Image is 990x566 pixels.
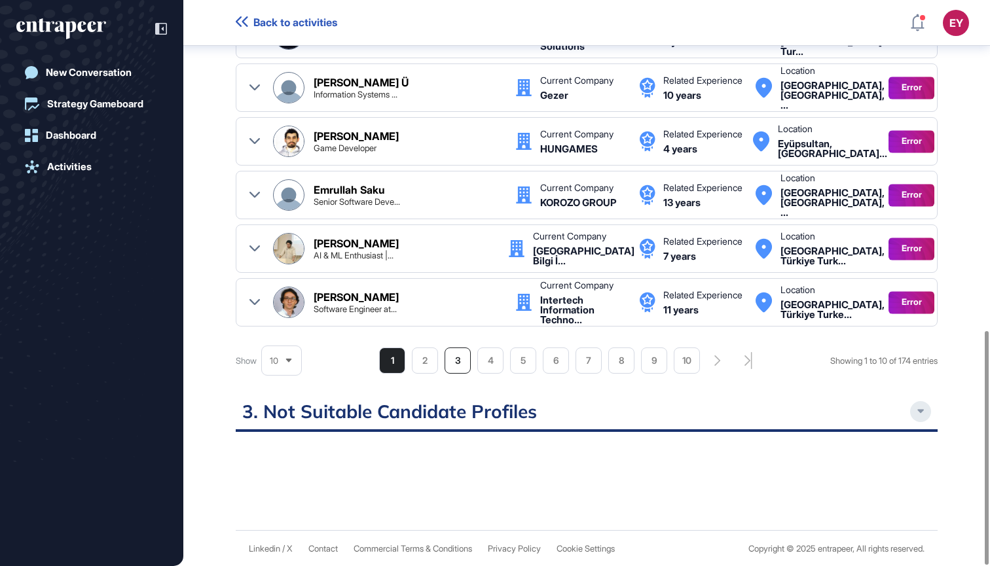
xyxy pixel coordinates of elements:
[902,82,922,92] span: Error
[236,352,257,369] span: Show
[314,131,399,141] div: [PERSON_NAME]
[663,76,742,85] div: Related Experience
[663,183,742,192] div: Related Experience
[533,232,606,241] div: Current Company
[314,305,397,313] div: Software Engineer at Intertech
[663,251,696,261] div: 7 years
[780,66,815,75] div: Location
[780,173,815,183] div: Location
[354,544,472,554] a: Commercial Terms & Conditions
[314,198,400,206] div: Senior Software Developer
[780,27,885,56] div: Istanbul, Turkey Turkey
[46,67,132,79] div: New Conversation
[314,292,399,302] div: [PERSON_NAME]
[47,98,143,110] div: Strategy Gameboard
[540,130,614,139] div: Current Company
[663,144,697,154] div: 4 years
[663,291,742,300] div: Related Experience
[780,188,885,217] div: Istanbul, Istanbul, Türkiye Turkey Turkey
[16,60,167,86] a: New Conversation
[236,16,337,29] a: Back to activities
[663,90,701,100] div: 10 years
[16,154,167,180] a: Activities
[748,544,925,554] div: Copyright © 2025 entrapeer, All rights reserved.
[744,352,752,369] div: search-pagination-last-page-button
[830,352,938,369] div: Showing 1 to 10 of 174 entries
[540,281,614,290] div: Current Company
[314,238,399,249] div: [PERSON_NAME]
[663,198,701,207] div: 13 years
[445,347,471,374] li: 3
[379,347,405,374] li: 1
[510,347,536,374] li: 5
[540,90,568,100] div: Gezer
[314,185,385,195] div: Emrullah Saku
[249,544,280,554] a: Linkedin
[540,144,598,154] div: HUNGAMES
[778,139,887,158] div: Eyüpsultan, Istanbul, Turkey Turkey
[274,73,304,103] img: Mustafa Hayri Ü
[540,295,627,325] div: Intertech Information Technology and Marketing Inc.
[236,400,938,432] h2: 3. Not Suitable Candidate Profiles
[47,161,92,173] div: Activities
[540,183,614,192] div: Current Company
[533,246,634,266] div: Giresun Üniversitesi Bilgi İşlem Daire Başkanlığı
[16,18,106,39] div: entrapeer-logo
[253,16,337,29] span: Back to activities
[282,544,285,554] span: /
[314,77,409,88] div: [PERSON_NAME] Ü
[287,544,293,554] a: X
[488,544,541,554] a: Privacy Policy
[540,76,614,85] div: Current Company
[641,347,667,374] li: 9
[674,347,700,374] li: 10
[16,122,167,149] a: Dashboard
[576,347,602,374] li: 7
[780,300,885,319] div: İzmir, Türkiye Turkey Turkey
[540,31,627,51] div: SOFT Business Solutions
[943,10,969,36] button: EY
[477,347,504,374] li: 4
[274,234,304,264] img: Utku Buğra Yılmaz
[663,237,742,246] div: Related Experience
[902,297,922,307] span: Error
[308,544,338,554] span: Contact
[270,356,278,366] span: 10
[780,246,885,266] div: Ankara, Türkiye Turkey Turkey
[780,232,815,241] div: Location
[314,90,397,99] div: Information Systems Administrator - Gezer
[902,190,922,200] span: Error
[902,243,922,253] span: Error
[663,305,699,315] div: 11 years
[608,347,634,374] li: 8
[780,285,815,294] div: Location
[663,37,697,46] div: 3 years
[274,287,304,317] img: Murat Karatepe
[714,355,721,366] div: search-pagination-next-button
[46,130,96,141] div: Dashboard
[557,544,615,554] a: Cookie Settings
[274,126,304,156] img: Enes İşler
[780,80,885,110] div: Istanbul, Istanbul, Türkiye Turkey Turkey
[778,124,813,133] div: Location
[663,130,742,139] div: Related Experience
[543,347,569,374] li: 6
[16,91,167,117] a: Strategy Gameboard
[314,144,376,152] div: Game Developer
[902,136,922,146] span: Error
[412,347,438,374] li: 2
[274,180,304,210] img: Emrullah Saku
[540,198,617,207] div: KOROZO GROUP
[314,251,394,260] div: AI & ML Enthusiast | Python Developer | Computer Engineering Graduate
